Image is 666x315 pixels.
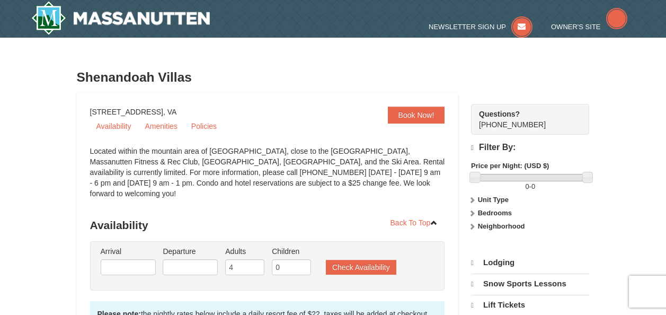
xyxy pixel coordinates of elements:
strong: Price per Night: (USD $) [471,162,549,170]
a: Newsletter Sign Up [429,23,532,31]
strong: Bedrooms [478,209,512,217]
img: Massanutten Resort Logo [31,1,210,35]
label: Departure [163,246,218,257]
h4: Filter By: [471,143,589,153]
a: Snow Sports Lessons [471,274,589,294]
span: Owner's Site [551,23,601,31]
a: Massanutten Resort [31,1,210,35]
span: 0 [531,182,535,190]
a: Book Now! [388,107,445,124]
h3: Shenandoah Villas [77,67,590,88]
a: Policies [185,118,223,134]
a: Owner's Site [551,23,627,31]
a: Availability [90,118,138,134]
h3: Availability [90,215,445,236]
span: [PHONE_NUMBER] [479,109,570,129]
strong: Questions? [479,110,520,118]
a: Lodging [471,253,589,273]
div: Located within the mountain area of [GEOGRAPHIC_DATA], close to the [GEOGRAPHIC_DATA], Massanutte... [90,146,445,209]
a: Amenities [138,118,183,134]
a: Lift Tickets [471,295,589,315]
button: Check Availability [326,260,396,275]
span: Newsletter Sign Up [429,23,506,31]
span: 0 [525,182,529,190]
label: - [471,181,589,192]
label: Arrival [101,246,156,257]
strong: Neighborhood [478,222,525,230]
strong: Unit Type [478,196,509,204]
a: Back To Top [384,215,445,231]
label: Adults [225,246,264,257]
label: Children [272,246,311,257]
